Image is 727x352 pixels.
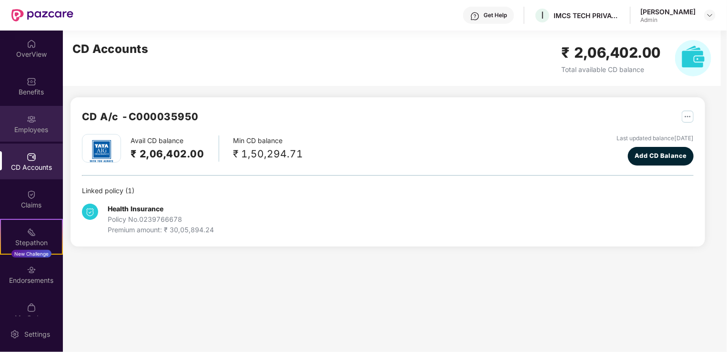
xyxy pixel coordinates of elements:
[640,16,696,24] div: Admin
[554,11,620,20] div: IMCS TECH PRIVATE LIMITED
[628,147,694,166] button: Add CD Balance
[131,135,219,162] div: Avail CD balance
[27,39,36,49] img: svg+xml;base64,PHN2ZyBpZD0iSG9tZSIgeG1sbnM9Imh0dHA6Ly93d3cudzMub3JnLzIwMDAvc3ZnIiB3aWR0aD0iMjAiIG...
[27,190,36,199] img: svg+xml;base64,PHN2ZyBpZD0iQ2xhaW0iIHhtbG5zPSJodHRwOi8vd3d3LnczLm9yZy8yMDAwL3N2ZyIgd2lkdGg9IjIwIi...
[27,228,36,237] img: svg+xml;base64,PHN2ZyB4bWxucz0iaHR0cDovL3d3dy53My5vcmcvMjAwMC9zdmciIHdpZHRoPSIyMSIgaGVpZ2h0PSIyMC...
[108,205,163,213] b: Health Insurance
[682,111,694,123] img: svg+xml;base64,PHN2ZyB4bWxucz0iaHR0cDovL3d3dy53My5vcmcvMjAwMC9zdmciIHdpZHRoPSIyNSIgaGVpZ2h0PSIyNS...
[675,40,711,76] img: svg+xml;base64,PHN2ZyB4bWxucz0iaHR0cDovL3d3dy53My5vcmcvMjAwMC9zdmciIHhtbG5zOnhsaW5rPSJodHRwOi8vd3...
[21,330,53,339] div: Settings
[541,10,544,21] span: I
[562,41,661,64] h2: ₹ 2,06,402.00
[72,40,149,58] h2: CD Accounts
[470,11,480,21] img: svg+xml;base64,PHN2ZyBpZD0iSGVscC0zMngzMiIgeG1sbnM9Imh0dHA6Ly93d3cudzMub3JnLzIwMDAvc3ZnIiB3aWR0aD...
[616,134,694,143] div: Last updated balance [DATE]
[82,186,694,196] div: Linked policy ( 1 )
[27,152,36,162] img: svg+xml;base64,PHN2ZyBpZD0iQ0RfQWNjb3VudHMiIGRhdGEtbmFtZT0iQ0QgQWNjb3VudHMiIHhtbG5zPSJodHRwOi8vd3...
[484,11,507,19] div: Get Help
[706,11,714,19] img: svg+xml;base64,PHN2ZyBpZD0iRHJvcGRvd24tMzJ4MzIiIHhtbG5zPSJodHRwOi8vd3d3LnczLm9yZy8yMDAwL3N2ZyIgd2...
[27,265,36,275] img: svg+xml;base64,PHN2ZyBpZD0iRW5kb3JzZW1lbnRzIiB4bWxucz0iaHR0cDovL3d3dy53My5vcmcvMjAwMC9zdmciIHdpZH...
[233,135,303,162] div: Min CD balance
[635,151,687,161] span: Add CD Balance
[1,238,62,248] div: Stepathon
[27,77,36,86] img: svg+xml;base64,PHN2ZyBpZD0iQmVuZWZpdHMiIHhtbG5zPSJodHRwOi8vd3d3LnczLm9yZy8yMDAwL3N2ZyIgd2lkdGg9Ij...
[108,225,214,235] div: Premium amount: ₹ 30,05,894.24
[131,146,204,162] h2: ₹ 2,06,402.00
[233,146,303,162] div: ₹ 1,50,294.71
[11,9,73,21] img: New Pazcare Logo
[108,214,214,225] div: Policy No. 0239766678
[11,250,51,258] div: New Challenge
[27,114,36,124] img: svg+xml;base64,PHN2ZyBpZD0iRW1wbG95ZWVzIiB4bWxucz0iaHR0cDovL3d3dy53My5vcmcvMjAwMC9zdmciIHdpZHRoPS...
[27,303,36,312] img: svg+xml;base64,PHN2ZyBpZD0iTXlfT3JkZXJzIiBkYXRhLW5hbWU9Ik15IE9yZGVycyIgeG1sbnM9Imh0dHA6Ly93d3cudz...
[82,109,199,124] h2: CD A/c - C000035950
[82,204,98,220] img: svg+xml;base64,PHN2ZyB4bWxucz0iaHR0cDovL3d3dy53My5vcmcvMjAwMC9zdmciIHdpZHRoPSIzNCIgaGVpZ2h0PSIzNC...
[562,65,645,73] span: Total available CD balance
[85,135,118,168] img: tatag.png
[640,7,696,16] div: [PERSON_NAME]
[10,330,20,339] img: svg+xml;base64,PHN2ZyBpZD0iU2V0dGluZy0yMHgyMCIgeG1sbnM9Imh0dHA6Ly93d3cudzMub3JnLzIwMDAvc3ZnIiB3aW...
